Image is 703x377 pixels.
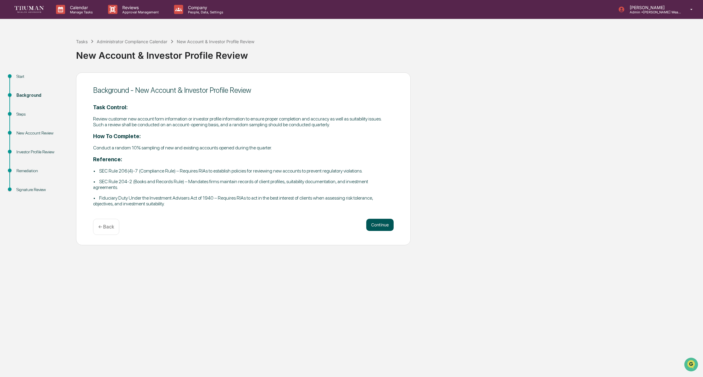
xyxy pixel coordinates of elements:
div: Background [16,92,66,99]
a: 🗄️Attestations [42,74,78,85]
p: Company [183,5,226,10]
p: [PERSON_NAME] [625,5,681,10]
div: Background - New Account & Investor Profile Review [93,86,394,95]
iframe: Open customer support [684,357,700,373]
div: New Account & Investor Profile Review [76,45,700,61]
p: How can we help? [6,13,111,23]
div: Signature Review [16,187,66,193]
p: Review customer new account form information or investor profile information to ensure proper com... [93,116,394,127]
p: • Fiduciary Duty Under the Investment Advisers Act of 1940 – Requires RIAs to act in the best int... [93,195,394,207]
img: 1746055101610-c473b297-6a78-478c-a979-82029cc54cd1 [6,47,17,58]
strong: Task Control: [93,104,128,110]
p: • SEC Rule 204-2 (Books and Records Rule) – Mandates firms maintain records of client profiles, s... [93,179,394,190]
a: 🔎Data Lookup [4,86,41,97]
div: Administrator Compliance Calendar [97,39,167,44]
p: People, Data, Settings [183,10,226,14]
div: 🗄️ [44,77,49,82]
div: Investor Profile Review [16,149,66,155]
p: Calendar [65,5,96,10]
div: We're available if you need us! [21,53,77,58]
p: Approval Management [117,10,162,14]
p: Conduct a random 10% sampling of new and existing accounts opened during the quarter. [93,145,394,151]
span: Data Lookup [12,88,38,94]
a: Powered byPylon [43,103,74,108]
img: logo [15,6,44,12]
p: • SEC Rule 206(4)-7 (Compliance Rule) – Requires RIAs to establish policies for reviewing new acc... [93,168,394,174]
strong: How To Complete: [93,133,141,139]
span: Attestations [50,77,75,83]
div: 🖐️ [6,77,11,82]
div: Start [16,73,66,80]
div: 🔎 [6,89,11,94]
p: Reviews [117,5,162,10]
div: Remediation [16,168,66,174]
p: ← Back [98,224,114,230]
div: Steps [16,111,66,117]
div: New Account & Investor Profile Review [177,39,254,44]
p: Admin • [PERSON_NAME] Wealth [625,10,681,14]
a: 🖐️Preclearance [4,74,42,85]
button: Continue [366,219,394,231]
span: Preclearance [12,77,39,83]
p: Manage Tasks [65,10,96,14]
div: Start new chat [21,47,100,53]
button: Start new chat [103,48,111,56]
div: New Account Review [16,130,66,136]
div: Tasks [76,39,88,44]
span: Pylon [61,103,74,108]
strong: Reference: [93,156,122,162]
